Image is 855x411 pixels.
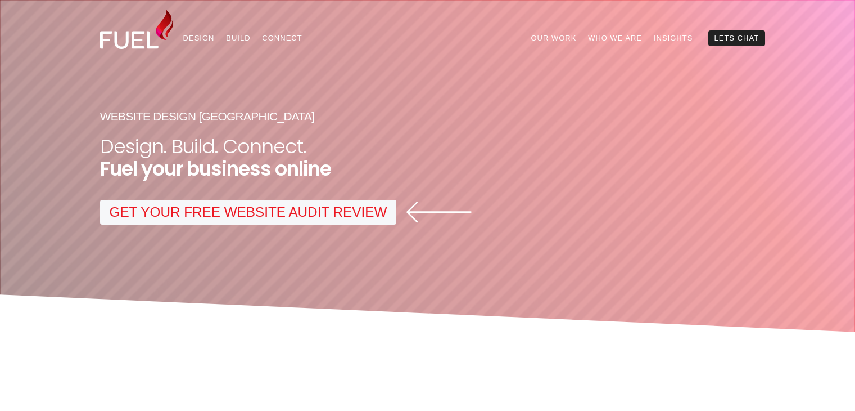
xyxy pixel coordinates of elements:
[582,30,648,47] a: Who We Are
[406,202,473,223] img: Left Arrow
[100,135,755,158] h3: Design. Build. Connect.
[525,30,582,47] a: Our Work
[100,158,755,180] h2: Fuel your business online
[100,200,396,225] a: GET YOUR FREE WEBSITE AUDIT REVIEW
[256,30,308,47] a: Connect
[648,30,699,47] a: Insights
[708,30,764,47] a: Lets Chat
[100,108,755,125] h1: Website Design [GEOGRAPHIC_DATA]
[177,30,220,47] a: Design
[220,30,256,47] a: Build
[100,10,173,49] img: Fuel Design Ltd - Website design and development company in North Shore, Auckland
